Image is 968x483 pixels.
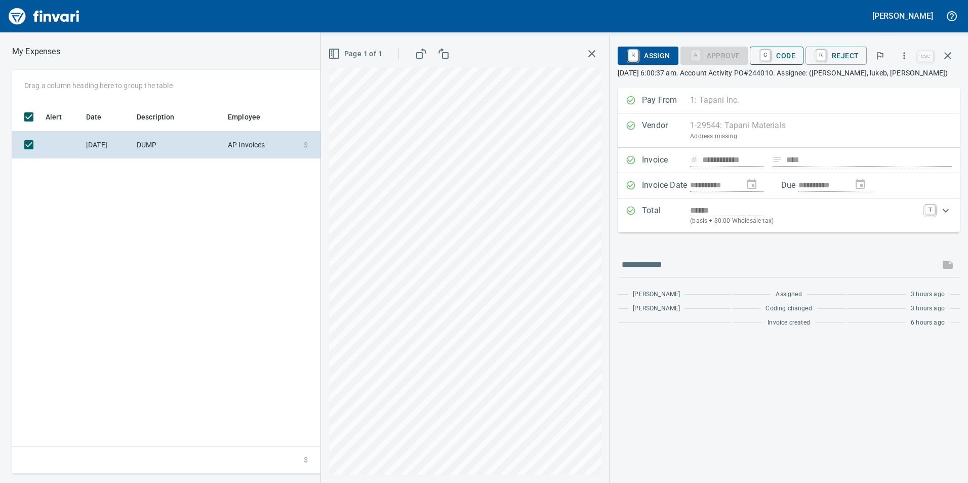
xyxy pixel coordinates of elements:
span: Date [86,111,115,123]
nav: breadcrumb [12,46,60,58]
button: Page 1 of 1 [326,45,386,63]
span: 3 hours ago [911,304,945,314]
span: $ [304,140,308,150]
td: [DATE] [82,132,133,158]
span: Date [86,111,102,123]
span: Close invoice [915,44,960,68]
a: C [760,50,770,61]
p: (basis + $0.00 Wholesale tax) [690,216,919,226]
p: My Expenses [12,46,60,58]
span: Assign [626,47,670,64]
span: Description [137,111,188,123]
h5: [PERSON_NAME] [872,11,933,21]
span: 6 hours ago [911,318,945,328]
span: Coding changed [765,304,812,314]
a: R [816,50,826,61]
td: AP Invoices [224,132,300,158]
p: Total [642,205,690,226]
span: Code [758,47,795,64]
p: [DATE] 6:00:37 am. Account Activity PO#244010. Assignee: ([PERSON_NAME], lukeb, [PERSON_NAME]) [618,68,960,78]
p: Drag a column heading here to group the table [24,80,173,91]
span: Description [137,111,175,123]
span: $ [304,455,308,465]
a: R [628,50,638,61]
span: Employee [228,111,260,123]
span: [PERSON_NAME] [633,304,680,314]
button: RReject [805,47,867,65]
div: Expand [618,198,960,232]
span: Alert [46,111,62,123]
img: Finvari [6,4,82,28]
span: Alert [46,111,75,123]
a: T [925,205,935,215]
button: [PERSON_NAME] [870,8,936,24]
button: RAssign [618,47,678,65]
span: Assigned [776,290,801,300]
span: Amount [307,111,346,123]
div: Coding Required [680,51,748,59]
button: CCode [750,47,803,65]
button: Flag [869,45,891,67]
span: Employee [228,111,273,123]
span: Page 1 of 1 [330,48,382,60]
button: More [893,45,915,67]
span: Invoice created [768,318,810,328]
span: Reject [814,47,859,64]
a: esc [918,51,933,62]
span: [PERSON_NAME] [633,290,680,300]
span: This records your message into the invoice and notifies anyone mentioned [936,253,960,277]
td: DUMP [133,132,224,158]
span: 3 hours ago [911,290,945,300]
